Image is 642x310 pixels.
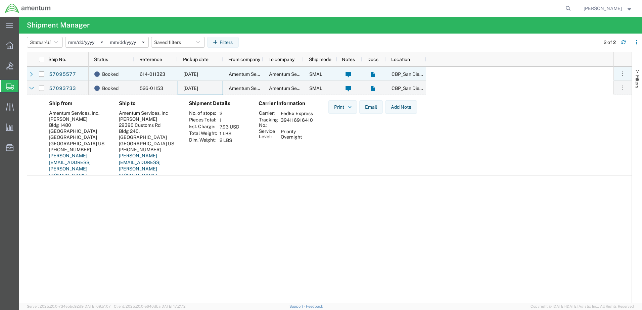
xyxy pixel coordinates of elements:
[27,17,90,34] h4: Shipment Manager
[259,117,278,128] th: Tracking No.:
[139,57,162,62] span: Reference
[102,67,119,81] span: Booked
[189,117,217,123] th: Pieces Total:
[183,71,198,77] span: 10/10/2025
[94,57,108,62] span: Status
[217,123,242,130] td: 7.93 USD
[367,57,378,62] span: Docs
[140,86,163,91] span: 526-01153
[359,100,383,114] button: Email
[278,110,315,117] td: FedEx Express
[328,100,357,114] button: Print
[189,130,217,137] th: Total Weight:
[49,116,108,122] div: [PERSON_NAME]
[189,100,248,106] h4: Shipment Details
[65,37,107,47] input: Not set
[259,128,278,140] th: Service Level:
[119,116,178,122] div: [PERSON_NAME]
[289,304,306,308] a: Support
[140,71,165,77] span: 614-011323
[583,4,633,12] button: [PERSON_NAME]
[385,100,417,114] button: Add Note
[49,153,91,178] a: [PERSON_NAME][EMAIL_ADDRESS][PERSON_NAME][DOMAIN_NAME]
[229,86,279,91] span: Amentum Services, Inc.
[228,57,260,62] span: From company
[259,100,312,106] h4: Carrier Information
[392,86,475,91] span: CBP_San Diego, CA_WSD
[269,71,319,77] span: Amentum Services, Inc.
[27,304,111,308] span: Server: 2025.20.0-734e5bc92d9
[309,86,322,91] span: SMAL
[49,122,108,141] div: Bldg 1480 [GEOGRAPHIC_DATA] [GEOGRAPHIC_DATA]
[531,304,634,309] span: Copyright © [DATE]-[DATE] Agistix Inc., All Rights Reserved
[217,130,242,137] td: 1 LBS
[49,141,108,147] div: [GEOGRAPHIC_DATA] US
[160,304,186,308] span: [DATE] 17:21:12
[309,71,322,77] span: SMAL
[306,304,323,308] a: Feedback
[635,75,640,88] span: Filters
[189,123,217,130] th: Est. Charge:
[49,69,76,80] a: 57095577
[5,3,51,13] img: logo
[207,37,239,48] button: Filters
[119,100,178,106] h4: Ship to
[278,128,315,140] td: Priority Overnight
[392,71,475,77] span: CBP_San Diego, CA_WSD
[119,110,178,116] div: Amentum Services, Inc
[347,104,353,110] img: dropdown
[259,110,278,117] th: Carrier:
[119,153,160,178] a: [PERSON_NAME][EMAIL_ADDRESS][PERSON_NAME][DOMAIN_NAME]
[119,141,178,147] div: [GEOGRAPHIC_DATA] US
[269,57,294,62] span: To company
[189,137,217,144] th: Dim. Weight:
[278,117,315,128] td: 394116916410
[49,110,108,116] div: Amentum Services, Inc.
[27,37,63,48] button: Status:All
[102,81,119,95] span: Booked
[114,304,186,308] span: Client: 2025.20.0-e640dba
[217,137,242,144] td: 2 LBS
[183,57,209,62] span: Pickup date
[217,110,242,117] td: 2
[269,86,318,91] span: Amentum Services, Inc
[119,122,178,128] div: 29390 Customs Rd
[49,83,76,94] a: 57093733
[119,147,178,153] div: [PHONE_NUMBER]
[309,57,331,62] span: Ship mode
[119,128,178,140] div: Bldg 240, [GEOGRAPHIC_DATA]
[183,86,198,91] span: 10/10/2025
[584,5,622,12] span: Scott Meyers
[49,100,108,106] h4: Ship from
[229,71,279,77] span: Amentum Services, Inc.
[604,39,616,46] div: 2 of 2
[84,304,111,308] span: [DATE] 09:51:07
[48,57,66,62] span: Ship No.
[45,40,51,45] span: All
[49,147,108,153] div: [PHONE_NUMBER]
[391,57,410,62] span: Location
[151,37,205,48] button: Saved filters
[342,57,355,62] span: Notes
[189,110,217,117] th: No. of stops:
[107,37,148,47] input: Not set
[217,117,242,123] td: 1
